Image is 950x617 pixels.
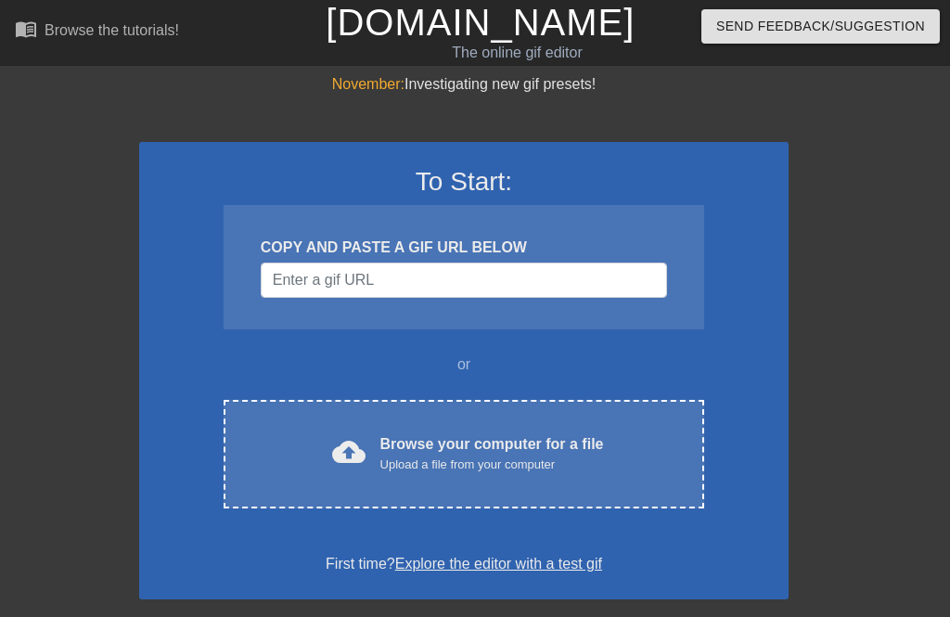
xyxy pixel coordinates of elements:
a: [DOMAIN_NAME] [326,2,635,43]
div: First time? [163,553,764,575]
a: Explore the editor with a test gif [395,556,602,572]
div: or [187,353,740,376]
div: Investigating new gif presets! [139,73,789,96]
span: Send Feedback/Suggestion [716,15,925,38]
div: Upload a file from your computer [380,456,604,474]
span: November: [332,76,404,92]
div: Browse your computer for a file [380,433,604,474]
a: Browse the tutorials! [15,18,179,46]
span: cloud_upload [332,435,366,469]
input: Username [261,263,667,298]
button: Send Feedback/Suggestion [701,9,940,44]
div: Browse the tutorials! [45,22,179,38]
h3: To Start: [163,166,764,198]
div: COPY AND PASTE A GIF URL BELOW [261,237,667,259]
div: The online gif editor [326,42,708,64]
span: menu_book [15,18,37,40]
